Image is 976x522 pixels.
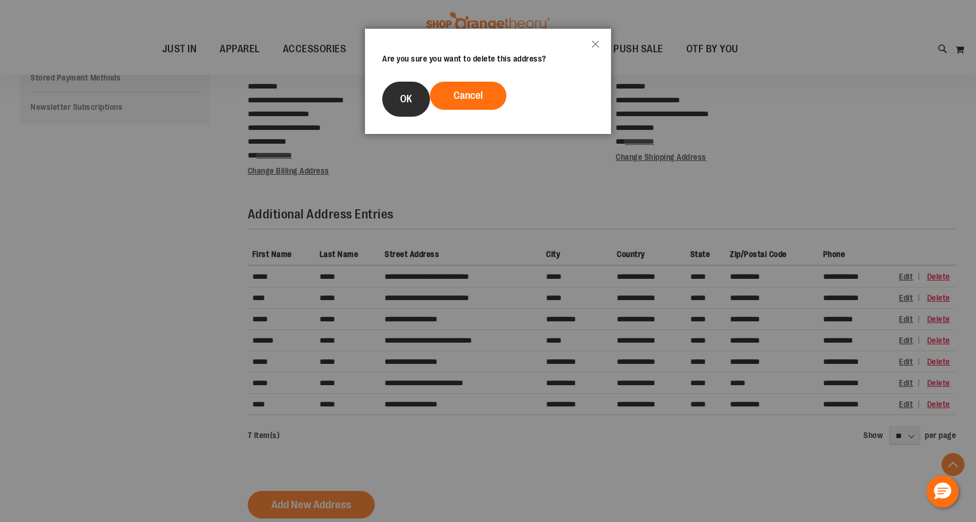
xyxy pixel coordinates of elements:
div: Are you sure you want to delete this address? [382,53,594,64]
button: OK [382,82,430,117]
span: OK [400,93,412,105]
button: Cancel [430,82,506,110]
button: Hello, have a question? Let’s chat. [927,475,959,508]
span: Cancel [454,90,483,101]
